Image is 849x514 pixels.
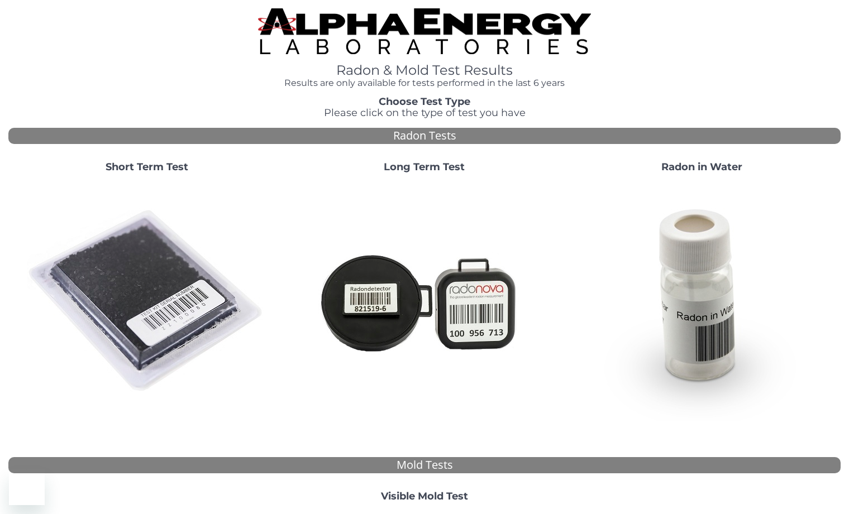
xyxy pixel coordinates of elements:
strong: Choose Test Type [379,95,470,108]
div: Radon Tests [8,128,841,144]
img: RadoninWater.jpg [582,181,822,421]
strong: Short Term Test [106,161,188,173]
img: ShortTerm.jpg [27,181,267,421]
img: TightCrop.jpg [258,8,591,54]
strong: Visible Mold Test [381,490,468,502]
iframe: Button to launch messaging window [9,469,45,505]
div: Mold Tests [8,457,841,473]
h1: Radon & Mold Test Results [258,63,591,78]
img: Radtrak2vsRadtrak3.jpg [304,181,545,421]
h4: Results are only available for tests performed in the last 6 years [258,78,591,88]
strong: Radon in Water [661,161,742,173]
span: Please click on the type of test you have [324,107,526,119]
strong: Long Term Test [384,161,465,173]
